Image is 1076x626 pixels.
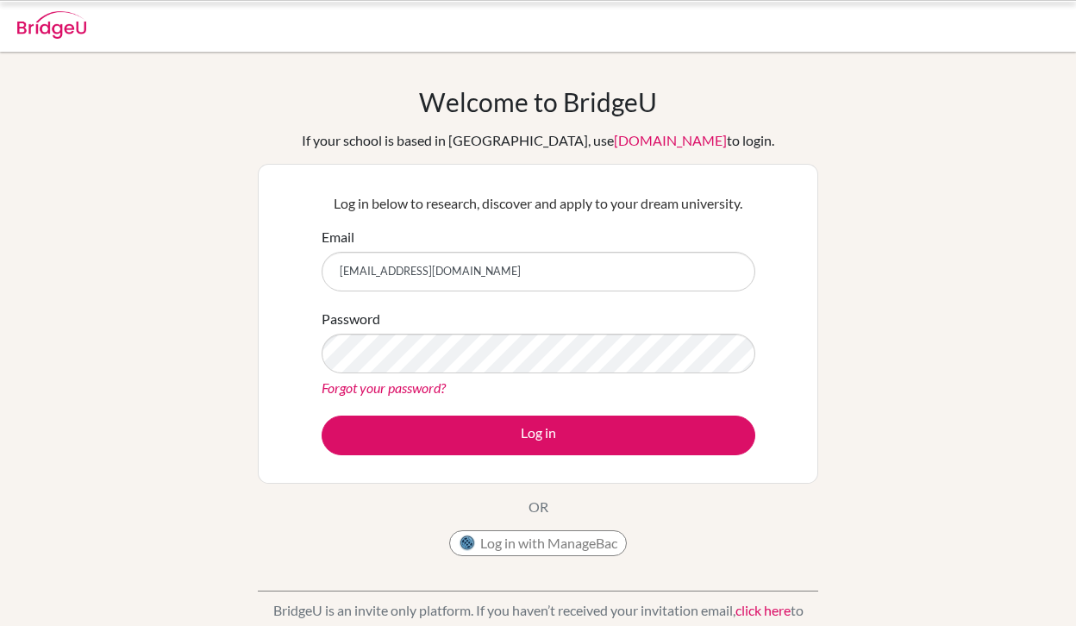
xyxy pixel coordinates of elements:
[302,130,774,151] div: If your school is based in [GEOGRAPHIC_DATA], use to login.
[322,416,755,455] button: Log in
[735,602,791,618] a: click here
[322,309,380,329] label: Password
[322,193,755,214] p: Log in below to research, discover and apply to your dream university.
[419,86,657,117] h1: Welcome to BridgeU
[529,497,548,517] p: OR
[614,132,727,148] a: [DOMAIN_NAME]
[322,379,446,396] a: Forgot your password?
[17,11,86,39] img: Bridge-U
[322,227,354,247] label: Email
[449,530,627,556] button: Log in with ManageBac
